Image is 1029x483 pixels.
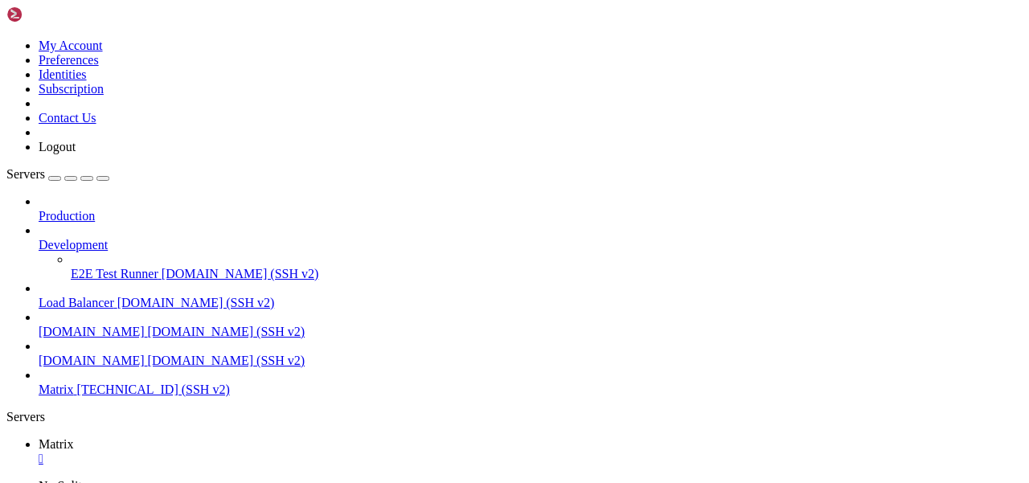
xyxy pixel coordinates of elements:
li: Matrix [TECHNICAL_ID] (SSH v2) [39,368,1023,397]
li: Development [39,223,1023,281]
a: Subscription [39,82,104,96]
span: Production [39,209,95,223]
a: Preferences [39,53,99,67]
li: Production [39,194,1023,223]
a: My Account [39,39,103,52]
a: Logout [39,140,76,153]
a: Production [39,209,1023,223]
div: Servers [6,410,1023,424]
span: [DOMAIN_NAME] (SSH v2) [162,267,319,280]
span: [TECHNICAL_ID] (SSH v2) [77,383,230,396]
span: [DOMAIN_NAME] [39,325,145,338]
a: Matrix [39,437,1023,466]
span: E2E Test Runner [71,267,158,280]
a: Servers [6,167,109,181]
li: E2E Test Runner [DOMAIN_NAME] (SSH v2) [71,252,1023,281]
img: Shellngn [6,6,99,23]
span: [DOMAIN_NAME] (SSH v2) [148,354,305,367]
a: Identities [39,68,87,81]
a: [DOMAIN_NAME] [DOMAIN_NAME] (SSH v2) [39,354,1023,368]
a: [DOMAIN_NAME] [DOMAIN_NAME] (SSH v2) [39,325,1023,339]
a:  [39,452,1023,466]
span: [DOMAIN_NAME] (SSH v2) [117,296,275,309]
a: Load Balancer [DOMAIN_NAME] (SSH v2) [39,296,1023,310]
a: E2E Test Runner [DOMAIN_NAME] (SSH v2) [71,267,1023,281]
span: Development [39,238,108,252]
li: Load Balancer [DOMAIN_NAME] (SSH v2) [39,281,1023,310]
a: Contact Us [39,111,96,125]
span: Matrix [39,437,74,451]
li: [DOMAIN_NAME] [DOMAIN_NAME] (SSH v2) [39,339,1023,368]
a: Development [39,238,1023,252]
span: [DOMAIN_NAME] (SSH v2) [148,325,305,338]
span: Load Balancer [39,296,114,309]
a: Matrix [TECHNICAL_ID] (SSH v2) [39,383,1023,397]
span: [DOMAIN_NAME] [39,354,145,367]
span: Matrix [39,383,74,396]
span: Servers [6,167,45,181]
li: [DOMAIN_NAME] [DOMAIN_NAME] (SSH v2) [39,310,1023,339]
